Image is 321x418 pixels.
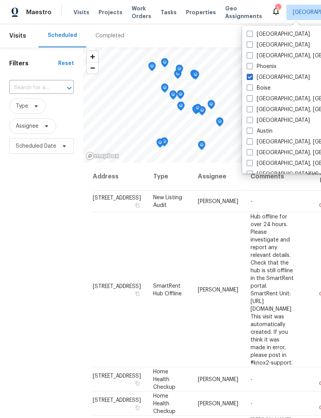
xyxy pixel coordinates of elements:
[160,137,168,149] div: Map marker
[251,199,252,204] span: -
[247,41,310,49] label: [GEOGRAPHIC_DATA]
[9,82,52,94] input: Search for an address...
[160,10,177,15] span: Tasks
[87,63,98,73] span: Zoom out
[16,102,28,110] span: Type
[161,58,169,70] div: Map marker
[198,199,238,204] span: [PERSON_NAME]
[87,62,98,73] button: Zoom out
[156,138,164,150] div: Map marker
[9,60,58,67] h1: Filters
[132,5,151,20] span: Work Orders
[16,142,56,150] span: Scheduled Date
[225,5,262,20] span: Geo Assignments
[251,376,252,382] span: -
[161,83,169,95] div: Map marker
[16,122,38,130] span: Assignee
[186,8,216,16] span: Properties
[192,163,244,191] th: Assignee
[134,202,141,209] button: Copy Address
[134,380,141,386] button: Copy Address
[177,102,185,113] div: Map marker
[251,214,294,365] span: Hub offline for over 24 hours. Please investigate and report any relevant details. Check that the...
[93,373,141,378] span: [STREET_ADDRESS]
[147,163,192,191] th: Type
[134,404,141,411] button: Copy Address
[93,195,141,201] span: [STREET_ADDRESS]
[190,70,198,82] div: Map marker
[198,376,238,382] span: [PERSON_NAME]
[64,83,75,93] button: Open
[153,369,176,390] span: Home Health Checkup
[247,30,310,38] label: [GEOGRAPHIC_DATA]
[216,117,224,129] div: Map marker
[247,73,310,81] label: [GEOGRAPHIC_DATA]
[134,290,141,297] button: Copy Address
[247,117,310,124] label: [GEOGRAPHIC_DATA]
[99,8,122,16] span: Projects
[176,65,183,77] div: Map marker
[93,397,141,403] span: [STREET_ADDRESS]
[93,283,141,289] span: [STREET_ADDRESS]
[87,51,98,62] button: Zoom in
[247,127,273,135] label: Austin
[247,63,276,70] label: Phoenix
[48,32,77,39] div: Scheduled
[194,104,202,116] div: Map marker
[9,27,26,44] span: Visits
[169,90,177,102] div: Map marker
[148,62,156,74] div: Map marker
[26,8,52,16] span: Maestro
[177,90,184,102] div: Map marker
[153,283,182,296] span: SmartRent Hub Offline
[153,393,176,414] span: Home Health Checkup
[58,60,74,67] div: Reset
[95,32,124,40] div: Completed
[198,106,206,118] div: Map marker
[83,47,289,163] canvas: Map
[198,141,206,153] div: Map marker
[244,163,301,191] th: Comments
[192,70,199,82] div: Map marker
[247,84,271,92] label: Boise
[251,401,252,406] span: -
[198,401,238,406] span: [PERSON_NAME]
[74,8,89,16] span: Visits
[207,100,215,112] div: Map marker
[192,105,200,117] div: Map marker
[198,287,238,292] span: [PERSON_NAME]
[92,163,147,191] th: Address
[275,5,281,12] div: 5
[174,70,182,82] div: Map marker
[85,152,119,160] a: Mapbox homepage
[153,195,182,208] span: New Listing Audit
